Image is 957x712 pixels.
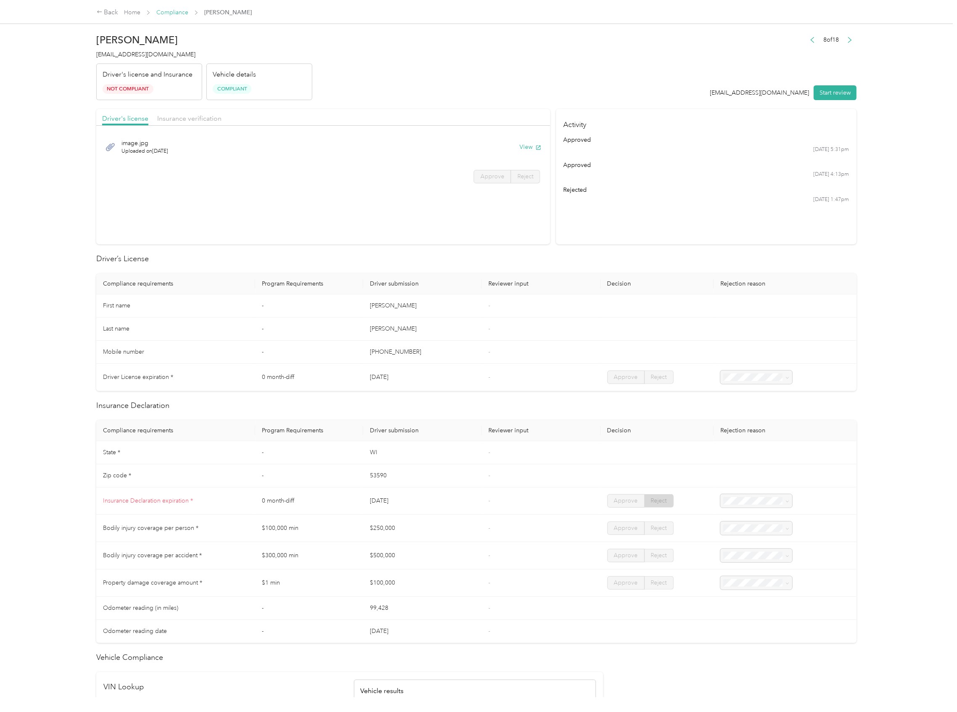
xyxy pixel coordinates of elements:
[519,143,541,151] button: View
[96,364,256,391] td: Driver License expiration *
[255,294,363,318] td: -
[96,400,857,411] h2: Insurance Declaration
[255,341,363,364] td: -
[488,552,490,559] span: -
[488,325,490,332] span: -
[96,652,857,663] h2: Vehicle Compliance
[255,542,363,569] td: $300,000 min
[363,364,482,391] td: [DATE]
[103,472,131,479] span: Zip code *
[651,552,667,559] span: Reject
[96,441,256,464] td: State *
[121,148,168,155] span: Uploaded on [DATE]
[96,620,256,643] td: Odometer reading date
[96,569,256,597] td: Property damage coverage amount *
[103,497,193,504] span: Insurance Declaration expiration *
[96,341,256,364] td: Mobile number
[488,302,490,309] span: -
[103,348,144,355] span: Mobile number
[651,373,667,381] span: Reject
[563,185,849,194] div: rejected
[517,173,533,180] span: Reject
[363,441,482,464] td: WI
[363,542,482,569] td: $500,000
[213,70,256,80] p: Vehicle details
[714,420,857,441] th: Rejection reason
[614,497,638,504] span: Approve
[102,114,148,122] span: Driver's license
[488,627,490,635] span: -
[480,173,504,180] span: Approve
[363,341,482,364] td: [PHONE_NUMBER]
[651,524,667,532] span: Reject
[363,273,482,294] th: Driver submission
[910,665,957,712] iframe: Everlance-gr Chat Button Frame
[488,497,490,504] span: -
[363,464,482,487] td: 53590
[563,135,849,144] div: approved
[488,449,490,456] span: -
[710,88,809,97] div: [EMAIL_ADDRESS][DOMAIN_NAME]
[255,318,363,341] td: -
[103,604,178,611] span: Odometer reading (in miles)
[363,420,482,441] th: Driver submission
[614,552,638,559] span: Approve
[556,109,857,135] h4: Activity
[614,373,638,381] span: Approve
[103,681,345,693] h2: VIN Lookup
[255,620,363,643] td: -
[814,85,857,100] button: Start review
[255,420,363,441] th: Program Requirements
[96,51,195,58] span: [EMAIL_ADDRESS][DOMAIN_NAME]
[96,294,256,318] td: First name
[601,420,714,441] th: Decision
[96,542,256,569] td: Bodily injury coverage per accident *
[488,373,490,381] span: -
[97,8,119,18] div: Back
[363,487,482,515] td: [DATE]
[96,515,256,542] td: Bodily injury coverage per person *
[103,552,202,559] span: Bodily injury coverage per accident *
[103,70,192,80] p: Driver's license and Insurance
[563,161,849,169] div: approved
[488,348,490,355] span: -
[363,294,482,318] td: [PERSON_NAME]
[103,325,129,332] span: Last name
[651,497,667,504] span: Reject
[482,273,600,294] th: Reviewer input
[96,487,256,515] td: Insurance Declaration expiration *
[363,515,482,542] td: $250,000
[204,8,252,17] span: [PERSON_NAME]
[614,524,638,532] span: Approve
[157,114,221,122] span: Insurance verification
[103,524,198,532] span: Bodily injury coverage per person *
[103,449,120,456] span: State *
[823,35,839,44] span: 8 of 18
[363,597,482,620] td: 99,428
[96,318,256,341] td: Last name
[255,364,363,391] td: 0 month-diff
[255,464,363,487] td: -
[488,472,490,479] span: -
[488,604,490,611] span: -
[255,487,363,515] td: 0 month-diff
[255,273,363,294] th: Program Requirements
[614,579,638,586] span: Approve
[96,464,256,487] td: Zip code *
[255,597,363,620] td: -
[714,273,857,294] th: Rejection reason
[814,171,849,178] time: [DATE] 4:13pm
[103,627,167,635] span: Odometer reading date
[651,579,667,586] span: Reject
[96,597,256,620] td: Odometer reading (in miles)
[488,579,490,586] span: -
[121,139,168,148] span: image.jpg
[814,146,849,154] time: [DATE] 5:31pm
[255,569,363,597] td: $1 min
[103,302,130,309] span: First name
[156,9,188,16] a: Compliance
[360,686,589,696] h4: Vehicle results
[213,84,251,94] span: Compliant
[255,515,363,542] td: $100,000 min
[363,569,482,597] td: $100,000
